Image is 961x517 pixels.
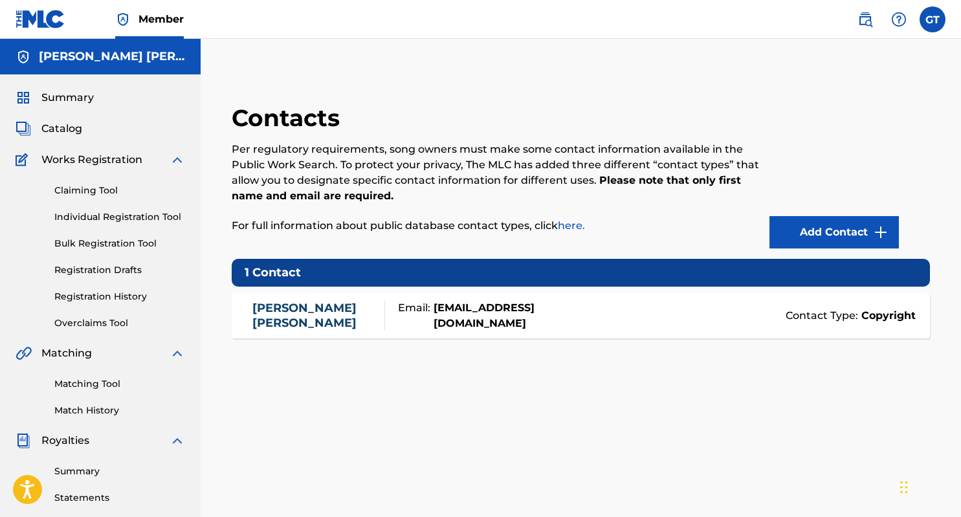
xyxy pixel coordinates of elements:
[54,404,185,417] a: Match History
[558,219,585,232] a: here.
[54,210,185,224] a: Individual Registration Tool
[170,346,185,361] img: expand
[886,6,912,32] div: Help
[54,465,185,478] a: Summary
[232,104,346,133] h2: Contacts
[170,433,185,448] img: expand
[769,216,899,248] a: Add Contact
[54,263,185,277] a: Registration Drafts
[16,346,32,361] img: Matching
[41,90,94,105] span: Summary
[54,316,185,330] a: Overclaims Tool
[232,218,769,234] p: For full information about public database contact types, click
[170,152,185,168] img: expand
[857,12,873,27] img: search
[54,184,185,197] a: Claiming Tool
[41,121,82,137] span: Catalog
[873,225,889,240] img: 9d2ae6d4665cec9f34b9.svg
[858,308,916,324] strong: Copyright
[138,12,184,27] span: Member
[16,90,94,105] a: SummarySummary
[16,121,31,137] img: Catalog
[16,49,31,65] img: Accounts
[16,433,31,448] img: Royalties
[39,49,185,64] h5: GLENFORD Winchester Taylor
[41,433,89,448] span: Royalties
[852,6,878,32] a: Public Search
[54,290,185,303] a: Registration History
[41,152,142,168] span: Works Registration
[54,377,185,391] a: Matching Tool
[896,455,961,517] iframe: Chat Widget
[900,468,908,507] div: Drag
[41,346,92,361] span: Matching
[385,300,584,331] div: Email:
[232,259,930,287] h5: 1 Contact
[16,10,65,28] img: MLC Logo
[16,152,32,168] img: Works Registration
[925,328,961,435] iframe: Resource Center
[54,237,185,250] a: Bulk Registration Tool
[232,142,769,204] p: Per regulatory requirements, song owners must make some contact information available in the Publ...
[115,12,131,27] img: Top Rightsholder
[252,301,378,330] a: [PERSON_NAME] [PERSON_NAME]
[430,300,584,331] strong: [EMAIL_ADDRESS][DOMAIN_NAME]
[920,6,945,32] div: User Menu
[891,12,907,27] img: help
[16,90,31,105] img: Summary
[16,121,82,137] a: CatalogCatalog
[54,491,185,505] a: Statements
[584,308,916,324] div: Contact Type:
